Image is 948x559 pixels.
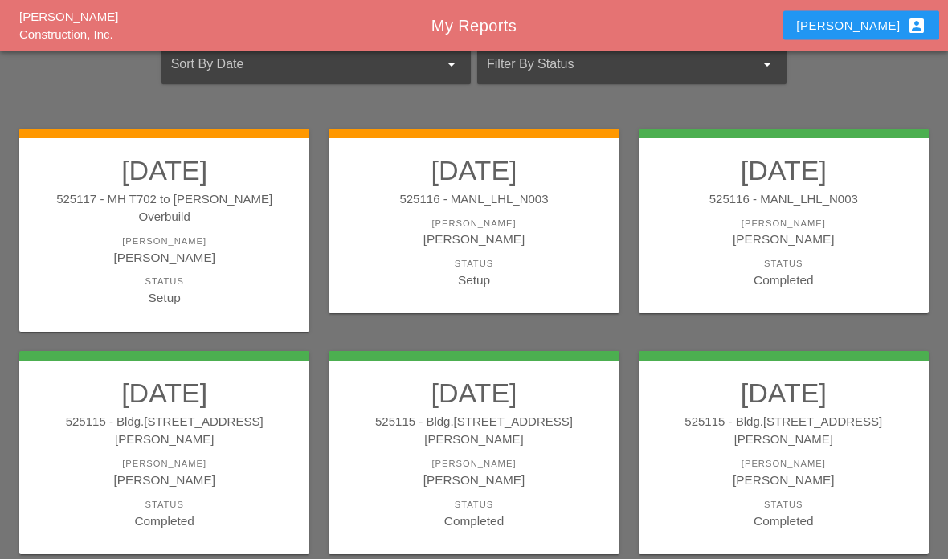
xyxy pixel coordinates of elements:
[796,16,926,35] div: [PERSON_NAME]
[345,155,603,187] h2: [DATE]
[345,499,603,512] div: Status
[35,249,293,267] div: [PERSON_NAME]
[35,377,293,531] a: [DATE]525115 - Bldg.[STREET_ADDRESS][PERSON_NAME][PERSON_NAME][PERSON_NAME]StatusCompleted
[345,458,603,471] div: [PERSON_NAME]
[442,55,461,75] i: arrow_drop_down
[345,414,603,450] div: 525115 - Bldg.[STREET_ADDRESS][PERSON_NAME]
[655,231,913,249] div: [PERSON_NAME]
[431,17,517,35] span: My Reports
[655,155,913,290] a: [DATE]525116 - MANL_LHL_N003[PERSON_NAME][PERSON_NAME]StatusCompleted
[655,458,913,471] div: [PERSON_NAME]
[345,218,603,231] div: [PERSON_NAME]
[655,258,913,271] div: Status
[35,155,293,308] a: [DATE]525117 - MH T702 to [PERSON_NAME] Overbuild[PERSON_NAME][PERSON_NAME]StatusSetup
[345,471,603,490] div: [PERSON_NAME]
[35,414,293,450] div: 525115 - Bldg.[STREET_ADDRESS][PERSON_NAME]
[655,218,913,231] div: [PERSON_NAME]
[758,55,777,75] i: arrow_drop_down
[35,499,293,512] div: Status
[35,289,293,308] div: Setup
[345,512,603,531] div: Completed
[655,377,913,531] a: [DATE]525115 - Bldg.[STREET_ADDRESS][PERSON_NAME][PERSON_NAME][PERSON_NAME]StatusCompleted
[35,458,293,471] div: [PERSON_NAME]
[655,499,913,512] div: Status
[345,258,603,271] div: Status
[345,231,603,249] div: [PERSON_NAME]
[35,191,293,227] div: 525117 - MH T702 to [PERSON_NAME] Overbuild
[907,16,926,35] i: account_box
[35,512,293,531] div: Completed
[655,512,913,531] div: Completed
[35,155,293,187] h2: [DATE]
[345,191,603,210] div: 525116 - MANL_LHL_N003
[655,471,913,490] div: [PERSON_NAME]
[345,155,603,290] a: [DATE]525116 - MANL_LHL_N003[PERSON_NAME][PERSON_NAME]StatusSetup
[19,10,118,42] a: [PERSON_NAME] Construction, Inc.
[655,414,913,450] div: 525115 - Bldg.[STREET_ADDRESS][PERSON_NAME]
[35,275,293,289] div: Status
[35,471,293,490] div: [PERSON_NAME]
[655,191,913,210] div: 525116 - MANL_LHL_N003
[655,271,913,290] div: Completed
[345,377,603,410] h2: [DATE]
[35,377,293,410] h2: [DATE]
[35,235,293,249] div: [PERSON_NAME]
[345,271,603,290] div: Setup
[655,155,913,187] h2: [DATE]
[655,377,913,410] h2: [DATE]
[783,11,938,40] button: [PERSON_NAME]
[345,377,603,531] a: [DATE]525115 - Bldg.[STREET_ADDRESS][PERSON_NAME][PERSON_NAME][PERSON_NAME]StatusCompleted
